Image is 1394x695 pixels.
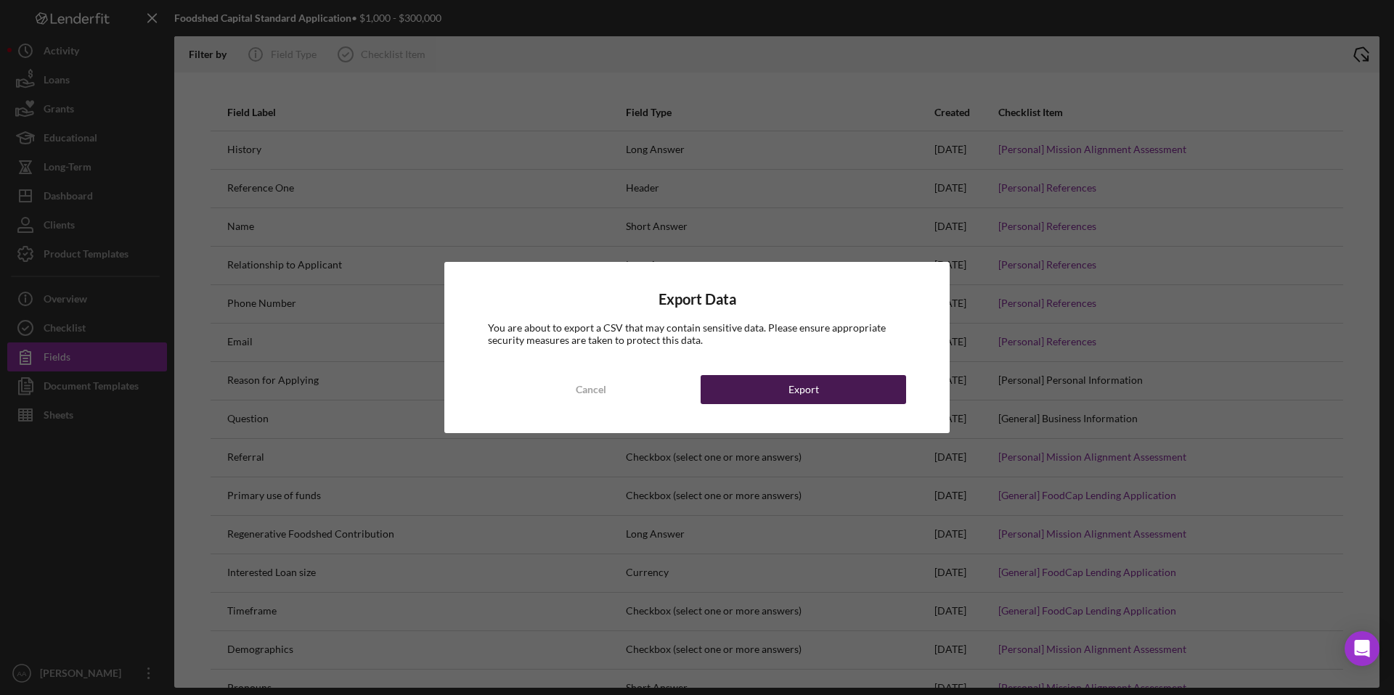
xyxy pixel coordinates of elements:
div: Cancel [576,375,606,404]
div: You are about to export a CSV that may contain sensitive data. Please ensure appropriate security... [488,322,906,345]
div: Export [788,375,819,404]
h4: Export Data [488,291,906,308]
button: Export [701,375,906,404]
div: Open Intercom Messenger [1345,631,1379,666]
button: Cancel [488,375,693,404]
